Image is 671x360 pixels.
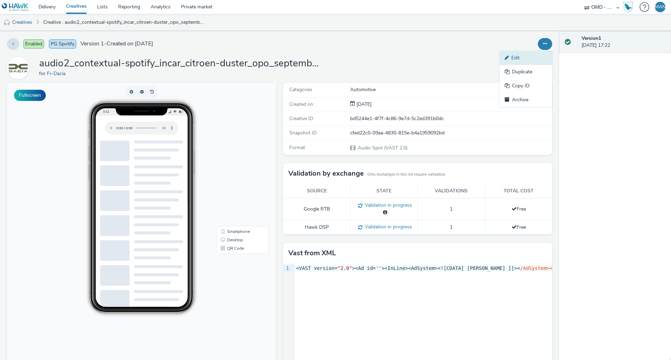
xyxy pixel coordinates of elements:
[355,101,371,108] div: Creation 29 August 2025, 17:22
[289,130,317,136] span: Snapshot ID
[500,93,552,107] a: Archive
[220,147,243,151] span: Smartphone
[211,153,260,161] li: Desktop
[351,184,418,198] th: State
[500,65,552,79] a: Duplicate
[500,79,552,93] a: Copy ID
[40,14,208,31] a: Creative : audio2_contextual-spotify_incar_citroen-duster_opo_septembre-s_audio-pcc-nd-na-cpm-30_...
[220,163,237,168] span: QR Code
[47,70,68,77] a: Fr-Dacia
[337,265,352,271] span: "2.0"
[450,224,453,230] span: 1
[23,39,44,49] span: Enabled
[582,35,665,49] div: [DATE] 17:22
[418,184,485,198] th: Validations
[8,58,28,78] img: Fr-Dacia
[289,101,313,108] span: Created on
[512,224,526,230] span: Free
[350,115,551,122] div: bd5244e1-4f7f-4c86-9e7d-5c2ed391b0dc
[520,265,650,271] span: /AdSystem><AdTitle><![CDATA[ Test_Hawk ]]></
[211,145,260,153] li: Smartphone
[7,65,32,71] a: Fr-Dacia
[3,19,10,26] img: audio
[655,2,666,12] div: MAN
[376,265,382,271] span: ''
[288,248,336,258] h3: Vast from XML
[39,70,47,77] span: for
[623,1,636,13] a: Hawk Academy
[582,35,601,42] strong: Version 1
[450,206,453,212] span: 1
[350,86,551,93] div: Automotive
[289,144,305,151] span: Format
[96,27,102,31] span: 9:32
[355,101,371,108] span: [DATE]
[39,57,319,70] h1: audio2_contextual-spotify_incar_citroen-duster_opo_septembre-s_audio-pcc-nd-na-cpm-30_no_skip
[512,206,526,212] span: Free
[49,39,76,49] span: PG Spotify
[357,145,407,151] span: Audio Spot (VAST 2.0)
[2,3,29,12] img: undefined Logo
[14,90,46,101] button: Fullscreen
[283,198,351,220] td: Google RTB
[283,265,290,272] div: 1
[367,172,445,177] small: Only exchanges in this list require validation
[362,223,412,230] span: Validation in progress
[289,86,312,93] span: Categories
[211,161,260,170] li: QR Code
[289,115,313,122] span: Creative ID
[485,184,553,198] th: Total cost
[80,40,153,48] span: Version 1 - Created on [DATE]
[350,130,551,137] div: cfed22c0-09aa-4830-815e-b4a1959092bd
[362,202,412,208] span: Validation in progress
[288,168,364,179] h3: Validation by exchange
[220,155,236,159] span: Desktop
[623,1,633,13] img: Hawk Academy
[283,184,351,198] th: Source
[283,220,351,235] td: Hawk DSP
[500,51,552,65] a: Edit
